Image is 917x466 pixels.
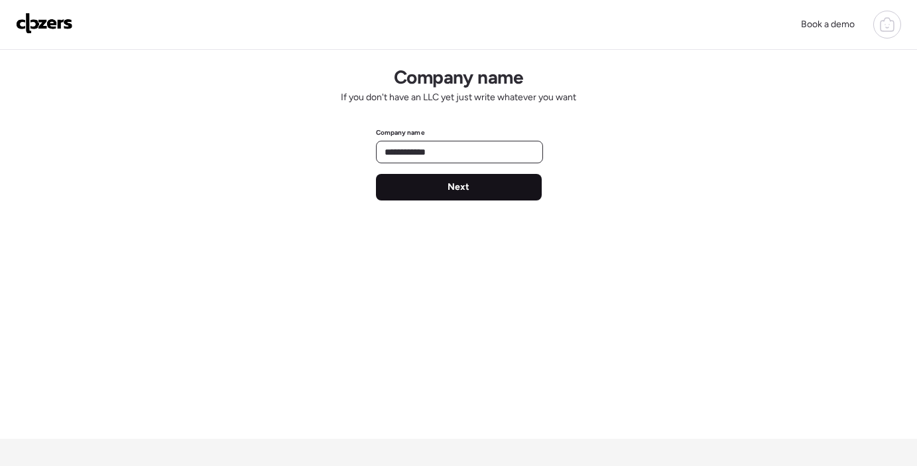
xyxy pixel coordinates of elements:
span: Next [448,181,469,194]
span: Book a demo [801,19,855,30]
label: Company name [376,128,425,137]
img: Logo [16,13,73,34]
span: If you don't have an LLC yet just write whatever you want [341,91,576,104]
h1: Company name [394,66,523,88]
